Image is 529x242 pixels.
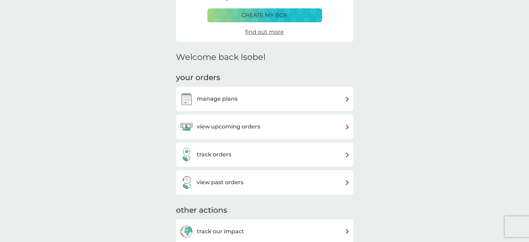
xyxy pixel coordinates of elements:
[197,94,238,103] h3: manage plans
[345,229,350,234] img: arrow right
[245,29,284,35] span: find out more
[197,227,244,236] h3: track our impact
[345,180,350,185] img: arrow right
[176,205,227,216] h3: other actions
[245,28,284,37] a: find out more
[241,11,288,20] p: create my box
[197,150,231,159] h3: track orders
[345,152,350,157] img: arrow right
[176,72,220,83] h3: your orders
[345,96,350,102] img: arrow right
[197,122,260,131] h3: view upcoming orders
[207,8,322,22] button: create my box
[345,124,350,130] img: arrow right
[197,178,243,187] h3: view past orders
[176,52,265,62] h2: Welcome back Isobel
